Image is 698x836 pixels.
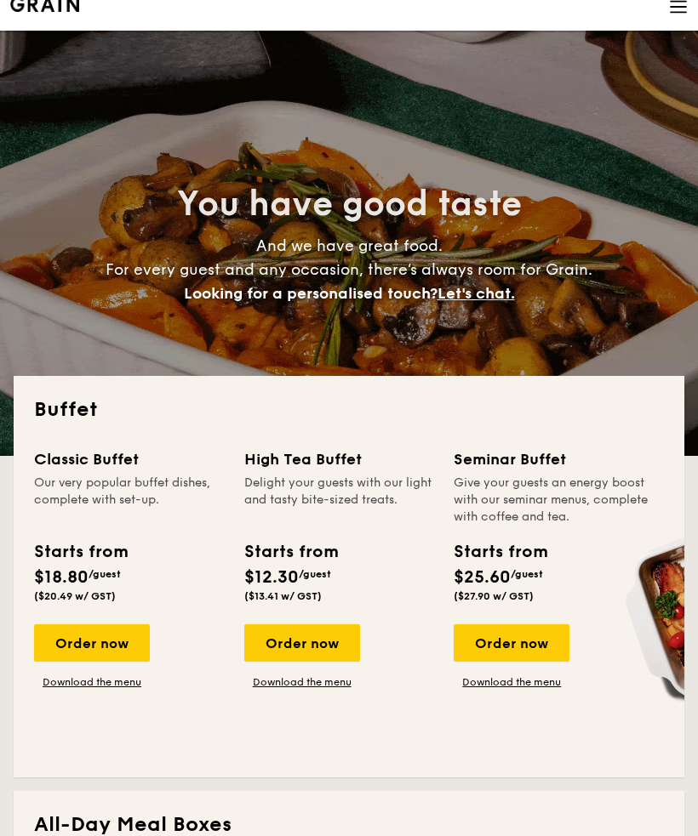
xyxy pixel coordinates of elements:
a: Download the menu [244,675,360,689]
a: Download the menu [34,675,150,689]
div: Starts from [34,539,122,565]
div: Order now [244,624,360,662]
span: $18.80 [34,567,89,588]
div: Seminar Buffet [454,447,653,471]
span: /guest [299,568,331,580]
span: You have good taste [177,184,522,225]
span: /guest [511,568,543,580]
div: Starts from [244,539,332,565]
div: Our very popular buffet dishes, complete with set-up. [34,475,224,526]
span: ($13.41 w/ GST) [244,590,322,602]
span: ($20.49 w/ GST) [34,590,116,602]
div: Order now [454,624,569,662]
span: $12.30 [244,567,299,588]
span: ($27.90 w/ GST) [454,590,534,602]
div: Delight your guests with our light and tasty bite-sized treats. [244,475,434,526]
h2: Buffet [34,396,664,424]
span: Looking for a personalised touch? [184,284,438,303]
div: Give your guests an energy boost with our seminar menus, complete with coffee and tea. [454,475,653,526]
div: High Tea Buffet [244,447,434,471]
span: And we have great food. For every guest and any occasion, there’s always room for Grain. [106,236,592,303]
div: Order now [34,624,150,662]
span: $25.60 [454,567,511,588]
div: Starts from [454,539,546,565]
div: Classic Buffet [34,447,224,471]
a: Download the menu [454,675,569,689]
span: /guest [89,568,121,580]
span: Let's chat. [438,284,515,303]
